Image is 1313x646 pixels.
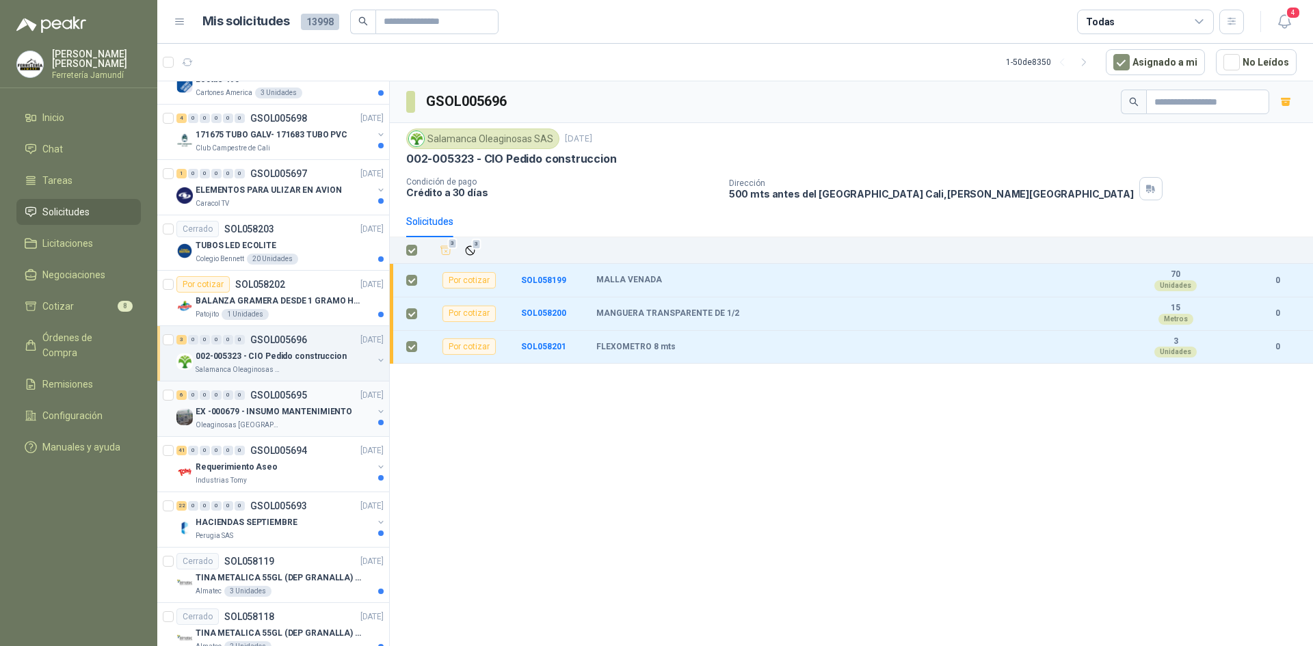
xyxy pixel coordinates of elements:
[1106,49,1205,75] button: Asignado a mi
[176,353,193,370] img: Company Logo
[211,501,222,511] div: 0
[406,187,718,198] p: Crédito a 30 días
[16,199,141,225] a: Solicitudes
[301,14,339,30] span: 13998
[442,338,496,355] div: Por cotizar
[196,88,252,98] p: Cartones America
[729,178,1134,188] p: Dirección
[16,230,141,256] a: Licitaciones
[223,113,233,123] div: 0
[176,110,386,154] a: 4 0 0 0 0 0 GSOL005698[DATE] Company Logo171675 TUBO GALV- 171683 TUBO PVCClub Campestre de Cali
[196,461,278,474] p: Requerimiento Aseo
[222,309,269,320] div: 1 Unidades
[223,501,233,511] div: 0
[176,169,187,178] div: 1
[176,608,219,625] div: Cerrado
[42,236,93,251] span: Licitaciones
[176,332,386,375] a: 3 0 0 0 0 0 GSOL005696[DATE] Company Logo002-005323 - CIO Pedido construccionSalamanca Oleaginosa...
[729,188,1134,200] p: 500 mts antes del [GEOGRAPHIC_DATA] Cali , [PERSON_NAME][GEOGRAPHIC_DATA]
[472,239,481,250] span: 3
[224,612,274,621] p: SOL058118
[196,143,270,154] p: Club Campestre de Cali
[176,390,187,400] div: 6
[176,464,193,481] img: Company Logo
[196,295,366,308] p: BALANZA GRAMERA DESDE 1 GRAMO HASTA 5 GRAMOS
[1128,336,1223,347] b: 3
[521,308,566,318] b: SOL058200
[176,520,193,536] img: Company Logo
[1258,274,1297,287] b: 0
[235,390,245,400] div: 0
[16,105,141,131] a: Inicio
[200,335,210,345] div: 0
[255,88,302,98] div: 3 Unidades
[200,501,210,511] div: 0
[176,165,386,209] a: 1 0 0 0 0 0 GSOL005697[DATE] Company LogoELEMENTOS PARA ULIZAR EN AVIONCaracol TV
[211,390,222,400] div: 0
[247,254,298,265] div: 20 Unidades
[448,238,457,249] span: 3
[1128,303,1223,314] b: 15
[200,390,210,400] div: 0
[16,167,141,193] a: Tareas
[250,113,307,123] p: GSOL005698
[360,500,384,513] p: [DATE]
[406,177,718,187] p: Condición de pago
[1128,269,1223,280] b: 70
[250,446,307,455] p: GSOL005694
[188,390,198,400] div: 0
[1006,51,1095,73] div: 1 - 50 de 8350
[521,275,566,285] b: SOL058199
[42,204,90,219] span: Solicitudes
[16,262,141,288] a: Negociaciones
[1258,340,1297,353] b: 0
[360,334,384,347] p: [DATE]
[176,575,193,591] img: Company Logo
[176,409,193,425] img: Company Logo
[360,223,384,236] p: [DATE]
[16,136,141,162] a: Chat
[176,243,193,259] img: Company Logo
[176,446,187,455] div: 41
[406,152,617,166] p: 002-005323 - CIO Pedido construccion
[1154,347,1197,358] div: Unidades
[42,142,63,157] span: Chat
[1286,6,1301,19] span: 4
[196,350,347,363] p: 002-005323 - CIO Pedido construccion
[250,169,307,178] p: GSOL005697
[360,555,384,568] p: [DATE]
[42,110,64,125] span: Inicio
[521,342,566,351] a: SOL058201
[223,169,233,178] div: 0
[223,390,233,400] div: 0
[42,330,128,360] span: Órdenes de Compra
[360,112,384,125] p: [DATE]
[17,51,43,77] img: Company Logo
[406,129,559,149] div: Salamanca Oleaginosas SAS
[426,91,509,112] h3: GSOL005696
[200,113,210,123] div: 0
[176,77,193,93] img: Company Logo
[223,335,233,345] div: 0
[196,239,276,252] p: TUBOS LED ECOLITE
[235,113,245,123] div: 0
[250,390,307,400] p: GSOL005695
[42,408,103,423] span: Configuración
[235,169,245,178] div: 0
[202,12,290,31] h1: Mis solicitudes
[565,133,592,146] p: [DATE]
[196,475,247,486] p: Industrias Tomy
[118,301,133,312] span: 8
[176,501,187,511] div: 22
[358,16,368,26] span: search
[16,403,141,429] a: Configuración
[42,440,120,455] span: Manuales y ayuda
[360,278,384,291] p: [DATE]
[42,267,105,282] span: Negociaciones
[360,610,384,623] p: [DATE]
[157,548,389,603] a: CerradoSOL058119[DATE] Company LogoTINA METALICA 55GL (DEP GRANALLA) CON TAPAAlmatec3 Unidades
[188,335,198,345] div: 0
[235,280,285,289] p: SOL058202
[250,335,307,345] p: GSOL005696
